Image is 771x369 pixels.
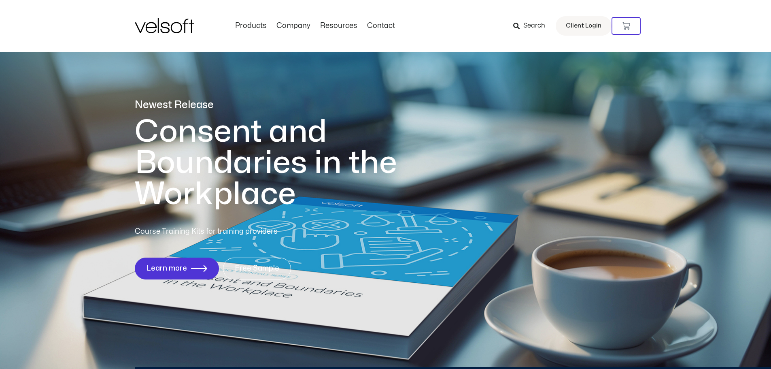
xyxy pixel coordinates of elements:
[235,264,279,273] span: Free Sample
[135,98,430,112] p: Newest Release
[272,21,315,30] a: CompanyMenu Toggle
[147,264,187,273] span: Learn more
[523,21,545,31] span: Search
[556,16,612,36] a: Client Login
[362,21,400,30] a: ContactMenu Toggle
[566,21,601,31] span: Client Login
[135,226,336,237] p: Course Training Kits for training providers
[135,258,219,279] a: Learn more
[135,116,430,210] h1: Consent and Boundaries in the Workplace
[230,21,400,30] nav: Menu
[135,18,194,33] img: Velsoft Training Materials
[513,19,551,33] a: Search
[315,21,362,30] a: ResourcesMenu Toggle
[230,21,272,30] a: ProductsMenu Toggle
[223,258,291,279] a: Free Sample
